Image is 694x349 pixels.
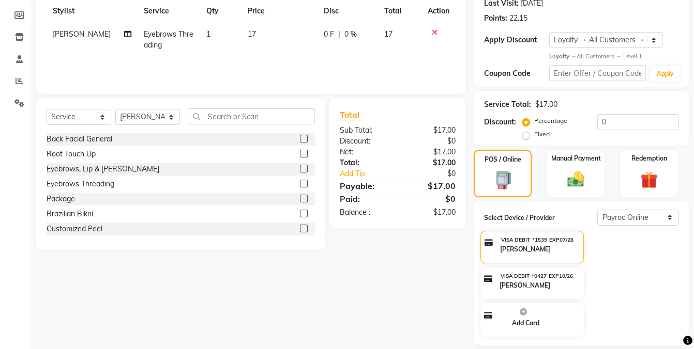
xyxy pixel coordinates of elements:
div: Root Touch Up [47,149,96,160]
span: 0 % [344,29,356,40]
div: $17.00 [398,125,463,136]
div: Net: [332,147,398,157]
img: _gift.svg [635,169,663,191]
div: 22.15 [509,13,527,24]
p: [PERSON_NAME] [500,245,551,254]
label: Select Device / Provider [484,213,597,223]
div: $0 [398,193,463,205]
div: $17.00 [398,157,463,168]
label: Manual Payment [551,154,600,163]
strong: Loyalty → [549,53,577,60]
span: 17 [248,29,256,39]
div: Eyebrows, Lip & [PERSON_NAME] [47,164,159,174]
label: Percentage [534,116,567,125]
div: Package [47,194,75,204]
label: Fixed [534,130,550,139]
div: All Customers → Level 1 [549,52,678,61]
div: Total: [332,157,398,168]
div: $17.00 [398,147,463,157]
div: Balance : [332,207,398,218]
p: *0427 [532,272,547,280]
span: [PERSON_NAME] [53,29,111,39]
div: Payable: [332,180,398,192]
input: Search or Scan [188,108,315,124]
div: Service Total: [484,99,531,110]
span: Total [340,109,364,120]
div: $17.00 [398,207,463,218]
img: _pos-terminal.svg [490,170,516,189]
p: [PERSON_NAME] [500,281,550,290]
p: *1539 [532,236,547,244]
p: EXP07/28 [549,236,574,244]
button: Apply [650,66,680,82]
span: Eyebrows Threading [144,29,193,50]
div: $17.00 [535,99,557,110]
p: Add Card [512,319,539,328]
span: 1 [206,29,210,39]
a: Add Tip [332,168,409,179]
div: $0 [398,136,463,147]
div: Customized Peel [47,224,102,234]
div: Brazilian Bikni [47,209,93,219]
input: Enter Offer / Coupon Code [549,65,646,81]
div: Apply Discount [484,35,549,45]
div: Sub Total: [332,125,398,136]
div: Eyebrows Threading [47,179,114,189]
div: Points: [484,13,507,24]
div: $0 [409,168,463,179]
div: Back Facial General [47,134,112,145]
div: Discount: [484,117,516,128]
p: EXP10/26 [549,272,573,280]
div: $17.00 [398,180,463,192]
label: POS / Online [485,155,521,164]
span: 17 [384,29,393,39]
span: 0 F [323,29,334,40]
div: Discount: [332,136,398,147]
img: _cash.svg [562,169,590,189]
label: Redemption [631,154,667,163]
div: Coupon Code [484,68,549,79]
p: VISA DEBIT [501,272,530,280]
div: Paid: [332,193,398,205]
p: VISA DEBIT [501,236,530,244]
span: | [338,29,340,40]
